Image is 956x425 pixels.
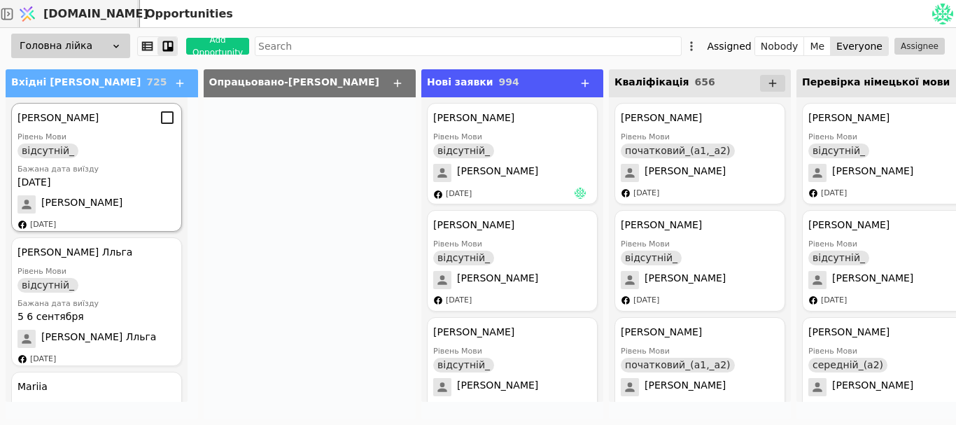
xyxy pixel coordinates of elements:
span: [PERSON_NAME] [832,164,913,182]
span: [PERSON_NAME] [645,271,726,289]
a: Add Opportunity [178,38,249,55]
img: facebook.svg [621,295,631,305]
div: Рівень Мови [621,239,670,251]
div: відсутній_ [621,251,682,265]
span: [PERSON_NAME] [645,378,726,396]
img: facebook.svg [17,220,27,230]
img: facebook.svg [808,188,818,198]
div: [DATE] [446,402,472,414]
input: Search [255,36,682,56]
div: [DATE] [821,402,847,414]
div: [DATE] [30,354,56,365]
div: відсутній_ [433,358,494,372]
span: 725 [146,76,167,88]
button: Nobody [755,36,805,56]
div: [DATE] [30,219,56,231]
div: [DATE] [633,295,659,307]
div: [PERSON_NAME]Рівень Мовивідсутній_[PERSON_NAME][DATE] [614,210,785,312]
div: початковий_(а1,_а2) [621,144,735,158]
div: Рівень Мови [808,132,857,144]
div: Рівень Мови [17,400,66,412]
div: середній_(а2) [808,358,887,372]
img: Logo [17,1,38,27]
div: відсутній_ [433,251,494,265]
div: [PERSON_NAME] Лльга [17,245,132,260]
div: [PERSON_NAME] [433,325,514,340]
div: [PERSON_NAME] [621,325,702,340]
span: Опрацьовано-[PERSON_NAME] [209,76,379,88]
span: [PERSON_NAME] [457,271,538,289]
div: Головна лійка [11,34,130,58]
span: [PERSON_NAME] [457,378,538,396]
div: [PERSON_NAME] [808,325,890,340]
div: [PERSON_NAME] [808,218,890,232]
div: [DATE] [633,402,659,414]
div: відсутній_ [808,144,869,158]
span: Кваліфікація [614,76,689,88]
span: [DOMAIN_NAME] [43,6,148,22]
div: Рівень Мови [433,239,482,251]
div: Рівень Мови [621,132,670,144]
span: [PERSON_NAME] Лльга [41,330,156,348]
a: [DOMAIN_NAME] [14,1,140,27]
div: Mariia [17,379,48,394]
div: 5 6 сентября [17,309,176,324]
h2: Opportunities [140,6,233,22]
div: відсутній_ [433,144,494,158]
div: початковий_(а1,_а2) [621,358,735,372]
span: Перевірка німецької мови [802,76,950,88]
span: [PERSON_NAME] [832,378,913,396]
img: facebook.svg [808,295,818,305]
div: Рівень Мови [808,239,857,251]
img: facebook.svg [17,354,27,364]
span: [PERSON_NAME] [832,271,913,289]
div: [PERSON_NAME]Рівень Мовивідсутній_[PERSON_NAME][DATE] [427,317,598,419]
div: [PERSON_NAME]Рівень Мовипочатковий_(а1,_а2)[PERSON_NAME][DATE] [614,103,785,204]
div: Бажана дата виїзду [17,164,176,176]
div: [DATE] [17,175,176,190]
div: Рівень Мови [621,346,670,358]
div: [PERSON_NAME]Рівень Мовивідсутній_Бажана дата виїзду[DATE][PERSON_NAME][DATE] [11,103,182,232]
button: Me [804,36,831,56]
div: [PERSON_NAME] [17,111,99,125]
div: Рівень Мови [808,346,857,358]
span: [PERSON_NAME] [41,195,122,214]
div: відсутній_ [17,278,78,293]
div: [PERSON_NAME]Рівень Мовивідсутній_[PERSON_NAME][DATE] [427,210,598,312]
div: Бажана дата виїзду [17,298,176,310]
div: [PERSON_NAME] [621,218,702,232]
div: [PERSON_NAME]Рівень Мовивідсутній_[PERSON_NAME][DATE]Ан [427,103,598,204]
div: Рівень Мови [433,346,482,358]
span: 994 [499,76,519,88]
div: [DATE] [633,188,659,200]
div: Assigned [707,36,751,56]
span: 656 [695,76,715,88]
img: facebook.svg [621,188,631,198]
span: [PERSON_NAME] [645,164,726,182]
button: Everyone [831,36,888,56]
span: Нові заявки [427,76,493,88]
img: fd4630185765f275fc86a5896eb00c8f [932,4,953,25]
img: facebook.svg [433,295,443,305]
img: facebook.svg [433,190,443,200]
div: [DATE] [446,295,472,307]
div: Рівень Мови [433,132,482,144]
div: [PERSON_NAME] [621,111,702,125]
div: [PERSON_NAME] [433,111,514,125]
div: [PERSON_NAME] ЛльгаРівень Мовивідсутній_Бажана дата виїзду5 6 сентября[PERSON_NAME] Лльга[DATE] [11,237,182,366]
div: Рівень Мови [17,266,66,278]
div: [DATE] [446,188,472,200]
button: Add Opportunity [186,38,249,55]
span: Вхідні [PERSON_NAME] [11,76,141,88]
div: [DATE] [821,188,847,200]
div: [DATE] [821,295,847,307]
button: Assignee [894,38,945,55]
div: [PERSON_NAME] [808,111,890,125]
div: Рівень Мови [17,132,66,144]
div: відсутній_ [17,144,78,158]
div: [PERSON_NAME]Рівень Мовипочатковий_(а1,_а2)[PERSON_NAME][DATE] [614,317,785,419]
img: Ан [575,188,586,199]
div: відсутній_ [808,251,869,265]
span: [PERSON_NAME] [457,164,538,182]
div: [PERSON_NAME] [433,218,514,232]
